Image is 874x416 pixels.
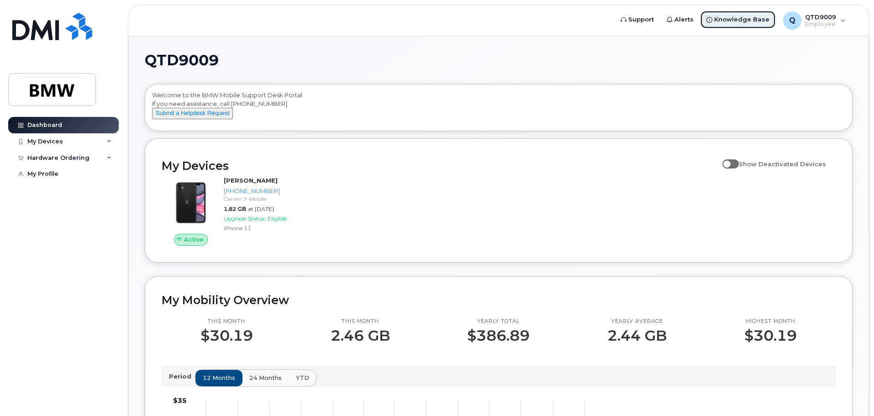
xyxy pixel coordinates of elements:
button: Submit a Helpdesk Request [152,108,233,119]
p: $30.19 [200,327,253,344]
a: Submit a Helpdesk Request [152,109,233,116]
span: YTD [296,374,309,382]
p: $386.89 [467,327,530,344]
p: $30.19 [744,327,797,344]
p: Highest month [744,318,797,325]
p: This month [200,318,253,325]
p: This month [331,318,390,325]
span: Show Deactivated Devices [739,160,826,168]
p: Period [169,372,195,381]
div: [PHONE_NUMBER] [224,187,318,195]
span: at [DATE] [248,205,274,212]
span: 1.82 GB [224,205,246,212]
span: 24 months [249,374,282,382]
div: Carrier: T-Mobile [224,195,318,203]
input: Show Deactivated Devices [722,155,730,163]
a: Active[PERSON_NAME][PHONE_NUMBER]Carrier: T-Mobile1.82 GBat [DATE]Upgrade Status:EligibleiPhone 11 [162,176,322,246]
span: QTD9009 [145,53,219,67]
div: iPhone 11 [224,224,318,232]
tspan: $35 [173,396,187,405]
h2: My Mobility Overview [162,293,836,307]
p: Yearly average [607,318,667,325]
iframe: Messenger Launcher [834,376,867,409]
strong: [PERSON_NAME] [224,177,278,184]
span: Upgrade Status: [224,215,266,222]
h2: My Devices [162,159,718,173]
p: 2.46 GB [331,327,390,344]
div: Welcome to the BMW Mobile Support Desk Portal If you need assistance, call [PHONE_NUMBER]. [152,91,845,127]
p: 2.44 GB [607,327,667,344]
span: Active [184,235,204,244]
img: iPhone_11.jpg [169,181,213,225]
p: Yearly total [467,318,530,325]
span: Eligible [268,215,287,222]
